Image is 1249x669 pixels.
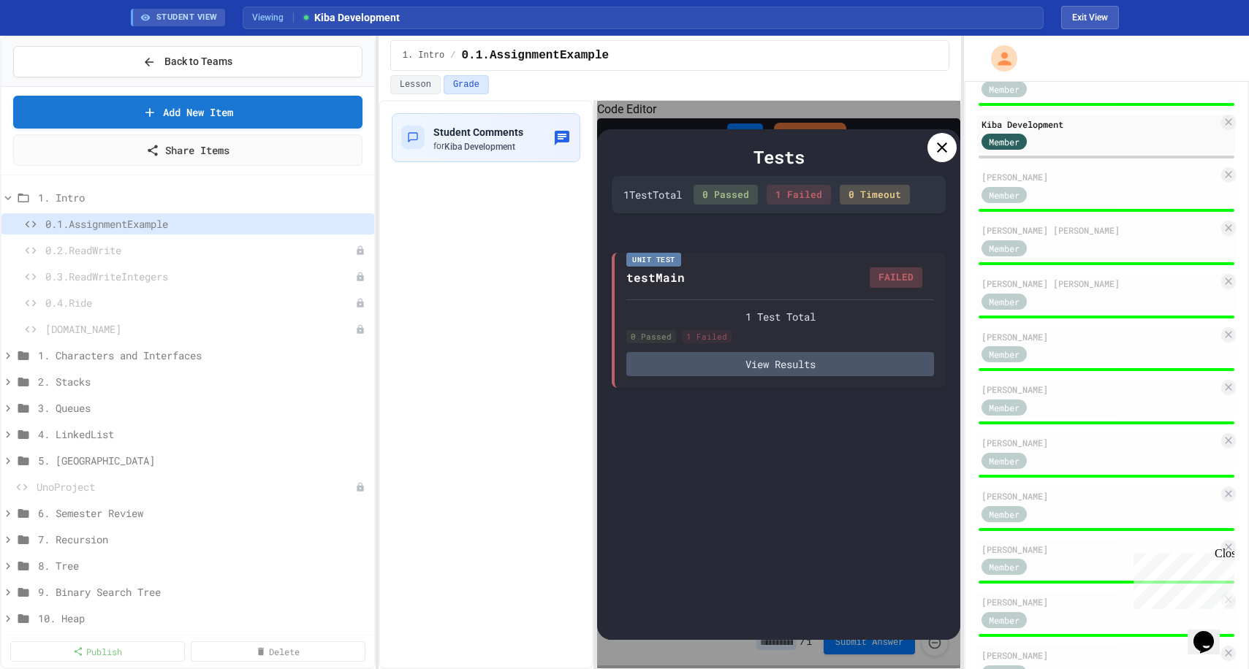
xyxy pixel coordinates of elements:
[1061,6,1119,29] button: Exit student view
[45,295,355,310] span: 0.4.Ride
[355,298,365,308] div: Unpublished
[1128,547,1234,609] iframe: chat widget
[982,118,1218,131] div: Kiba Development
[989,560,1020,573] span: Member
[444,75,489,94] button: Grade
[191,641,365,662] a: Delete
[45,216,368,232] span: 0.1.AssignmentExample
[433,140,523,153] div: for
[982,330,1218,343] div: [PERSON_NAME]
[767,185,831,205] div: 1 Failed
[989,83,1020,96] span: Member
[989,135,1020,148] span: Member
[626,352,934,376] button: View Results
[982,277,1218,290] div: [PERSON_NAME] [PERSON_NAME]
[301,10,400,26] span: Kiba Development
[989,295,1020,308] span: Member
[38,190,368,205] span: 1. Intro
[623,187,682,202] div: 1 Test Total
[355,324,365,334] div: Unpublished
[38,400,368,416] span: 3. Queues
[870,267,922,288] div: FAILED
[38,348,368,363] span: 1. Characters and Interfaces
[982,383,1218,396] div: [PERSON_NAME]
[13,96,362,129] a: Add New Item
[694,185,758,205] div: 0 Passed
[612,144,946,170] div: Tests
[13,134,362,166] a: Share Items
[982,436,1218,449] div: [PERSON_NAME]
[38,584,368,600] span: 9. Binary Search Tree
[626,309,934,324] div: 1 Test Total
[433,126,523,138] span: Student Comments
[45,269,355,284] span: 0.3.ReadWriteIntegers
[982,543,1218,556] div: [PERSON_NAME]
[989,242,1020,255] span: Member
[976,42,1021,75] div: My Account
[1188,611,1234,654] iframe: chat widget
[462,47,610,64] span: 0.1.AssignmentExample
[45,242,355,258] span: 0.2.ReadWrite
[38,453,368,468] span: 5. [GEOGRAPHIC_DATA]
[10,641,185,662] a: Publish
[13,46,362,77] button: Back to Teams
[626,330,676,344] div: 0 Passed
[355,272,365,282] div: Unpublished
[450,50,455,61] span: /
[989,401,1020,414] span: Member
[6,6,101,93] div: Chat with us now!Close
[989,508,1020,521] span: Member
[38,374,368,389] span: 2. Stacks
[38,558,368,573] span: 8. Tree
[682,330,732,344] div: 1 Failed
[38,427,368,442] span: 4. LinkedList
[45,321,355,337] span: [DOMAIN_NAME]
[252,11,294,24] span: Viewing
[840,185,910,205] div: 0 Timeout
[37,479,355,494] span: UnoProject
[444,142,515,152] span: Kiba Development
[982,223,1218,237] div: [PERSON_NAME] [PERSON_NAME]
[989,188,1020,202] span: Member
[38,532,368,547] span: 7. Recursion
[989,454,1020,467] span: Member
[989,613,1020,627] span: Member
[164,54,232,69] span: Back to Teams
[626,253,681,267] div: Unit Test
[626,269,685,286] div: testMain
[390,75,441,94] button: Lesson
[38,611,368,626] span: 10. Heap
[355,245,365,256] div: Unpublished
[156,12,218,24] span: STUDENT VIEW
[982,649,1218,662] div: [PERSON_NAME]
[403,50,445,61] span: 1. Intro
[982,489,1218,502] div: [PERSON_NAME]
[982,595,1218,608] div: [PERSON_NAME]
[989,348,1020,361] span: Member
[355,482,365,492] div: Unpublished
[982,170,1218,183] div: [PERSON_NAME]
[38,505,368,521] span: 6. Semester Review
